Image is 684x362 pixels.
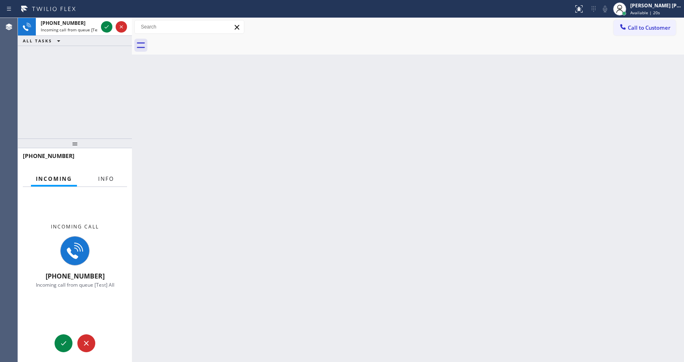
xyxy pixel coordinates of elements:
[18,36,68,46] button: ALL TASKS
[98,175,114,182] span: Info
[599,3,611,15] button: Mute
[23,152,75,160] span: [PHONE_NUMBER]
[614,20,676,35] button: Call to Customer
[101,21,112,33] button: Accept
[36,281,114,288] span: Incoming call from queue [Test] All
[630,2,682,9] div: [PERSON_NAME] [PERSON_NAME]
[135,20,244,33] input: Search
[93,171,119,187] button: Info
[31,171,77,187] button: Incoming
[46,272,105,281] span: [PHONE_NUMBER]
[628,24,671,31] span: Call to Customer
[51,223,99,230] span: Incoming call
[116,21,127,33] button: Reject
[77,334,95,352] button: Reject
[41,27,108,33] span: Incoming call from queue [Test] All
[55,334,72,352] button: Accept
[41,20,85,26] span: [PHONE_NUMBER]
[36,175,72,182] span: Incoming
[630,10,660,15] span: Available | 20s
[23,38,52,44] span: ALL TASKS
